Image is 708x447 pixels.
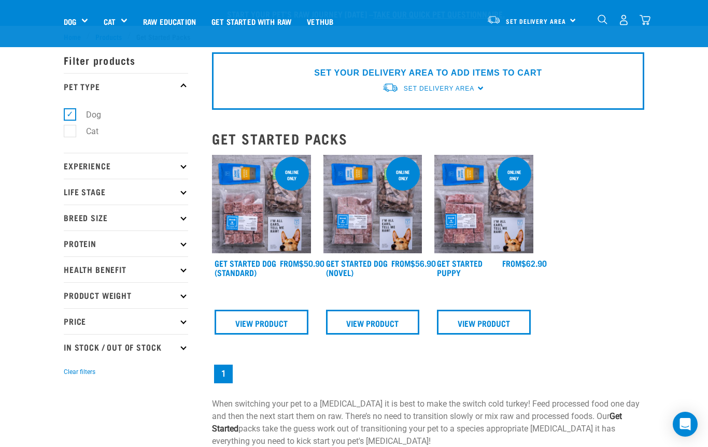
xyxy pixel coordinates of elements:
[323,155,422,254] img: NSP Dog Novel Update
[212,363,644,385] nav: pagination
[69,125,103,138] label: Cat
[215,310,308,335] a: View Product
[502,258,547,268] div: $62.90
[64,205,188,230] p: Breed Size
[204,1,299,42] a: Get started with Raw
[215,261,276,275] a: Get Started Dog (Standard)
[64,308,188,334] p: Price
[64,73,188,99] p: Pet Type
[404,85,474,92] span: Set Delivery Area
[64,230,188,256] p: Protein
[640,15,650,25] img: home-icon@2x.png
[64,256,188,282] p: Health Benefit
[64,179,188,205] p: Life Stage
[437,261,483,275] a: Get Started Puppy
[64,47,188,73] p: Filter products
[69,108,105,121] label: Dog
[275,164,309,186] div: online only
[64,153,188,179] p: Experience
[487,15,501,24] img: van-moving.png
[214,365,233,383] a: Page 1
[64,16,76,27] a: Dog
[382,82,399,93] img: van-moving.png
[280,261,299,265] span: FROM
[314,67,542,79] p: SET YOUR DELIVERY AREA TO ADD ITEMS TO CART
[64,334,188,360] p: In Stock / Out Of Stock
[391,261,410,265] span: FROM
[280,258,324,268] div: $50.90
[502,261,521,265] span: FROM
[673,412,698,437] div: Open Intercom Messenger
[212,155,311,254] img: NSP Dog Standard Update
[498,164,531,186] div: online only
[386,164,420,186] div: online only
[434,155,533,254] img: NPS Puppy Update
[598,15,607,24] img: home-icon-1@2x.png
[326,310,420,335] a: View Product
[135,1,204,42] a: Raw Education
[618,15,629,25] img: user.png
[64,367,95,377] button: Clear filters
[391,258,436,268] div: $56.90
[506,19,566,23] span: Set Delivery Area
[104,16,116,27] a: Cat
[64,282,188,308] p: Product Weight
[299,1,341,42] a: Vethub
[326,261,388,275] a: Get Started Dog (Novel)
[437,310,531,335] a: View Product
[212,131,644,147] h2: Get Started Packs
